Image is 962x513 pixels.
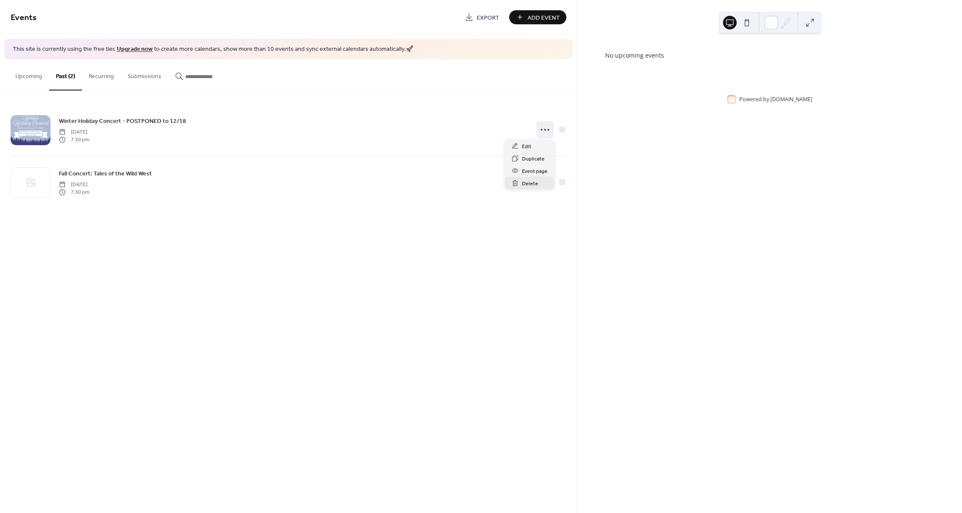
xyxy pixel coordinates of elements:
span: Export [477,13,499,22]
button: Submissions [121,59,168,90]
span: Winter Holiday Concert - POSTPONED to 12/18 [59,117,186,125]
span: Duplicate [522,154,545,163]
button: Past (2) [49,59,82,90]
span: Delete [522,179,538,188]
a: Fall Concert: Tales of the Wild West [59,169,152,178]
span: 7:30 pm [59,136,89,144]
span: Events [11,9,37,26]
span: [DATE] [59,181,89,188]
div: Powered by [739,96,812,103]
a: [DOMAIN_NAME] [770,96,812,103]
a: Upgrade now [117,44,153,55]
span: This site is currently using the free tier. to create more calendars, show more than 10 events an... [13,45,413,54]
a: Winter Holiday Concert - POSTPONED to 12/18 [59,116,186,126]
span: Edit [522,142,531,151]
span: [DATE] [59,128,89,136]
span: Event page [522,167,548,176]
div: No upcoming events [605,51,934,60]
span: 7:30 pm [59,189,89,196]
a: Export [458,10,506,24]
span: Add Event [528,13,560,22]
button: Upcoming [9,59,49,90]
button: Add Event [509,10,566,24]
button: Recurring [82,59,121,90]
